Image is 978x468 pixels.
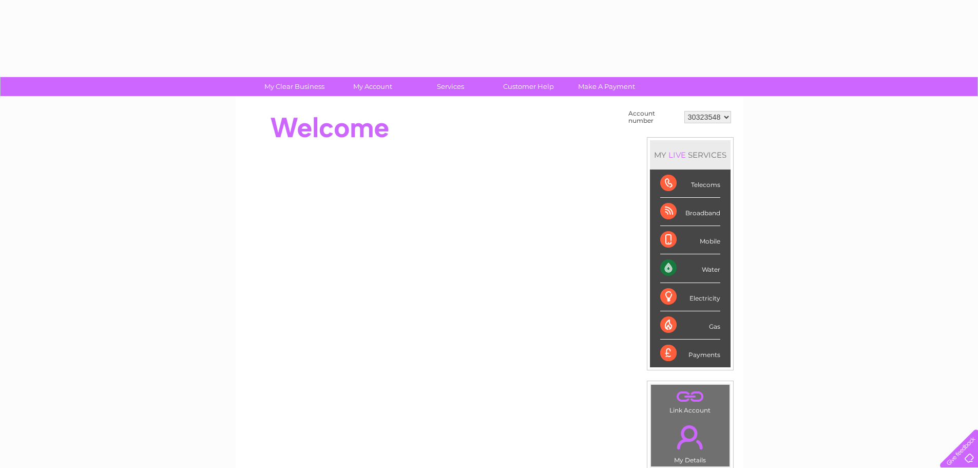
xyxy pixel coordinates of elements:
div: Telecoms [660,170,720,198]
a: My Account [330,77,415,96]
a: My Clear Business [252,77,337,96]
a: Customer Help [486,77,571,96]
a: Make A Payment [564,77,649,96]
td: My Details [650,417,730,467]
td: Link Account [650,384,730,417]
div: Mobile [660,226,720,254]
a: . [654,419,727,455]
td: Account number [626,107,682,127]
div: Electricity [660,283,720,311]
div: Broadband [660,198,720,226]
div: LIVE [666,150,688,160]
div: MY SERVICES [650,140,731,170]
div: Water [660,254,720,283]
div: Gas [660,311,720,340]
a: . [654,387,727,405]
div: Payments [660,340,720,367]
a: Services [408,77,493,96]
